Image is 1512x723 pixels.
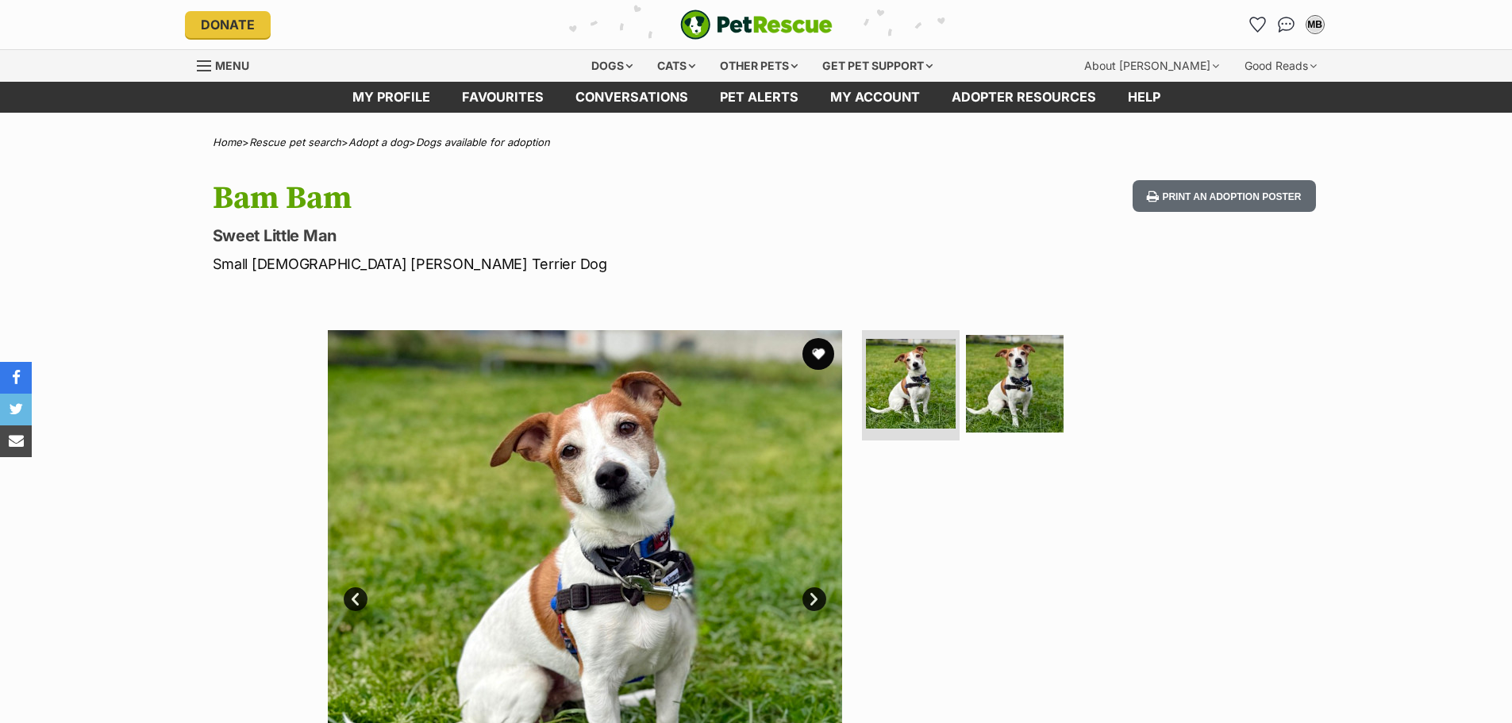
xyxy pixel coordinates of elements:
a: Favourites [446,82,560,113]
div: MB [1307,17,1323,33]
button: My account [1302,12,1328,37]
a: Adopter resources [936,82,1112,113]
img: Photo of Bam Bam [866,339,956,429]
a: My account [814,82,936,113]
a: Adopt a dog [348,136,409,148]
p: Small [DEMOGRAPHIC_DATA] [PERSON_NAME] Terrier Dog [213,253,884,275]
a: conversations [560,82,704,113]
div: Cats [646,50,706,82]
button: Print an adoption poster [1133,180,1315,213]
img: chat-41dd97257d64d25036548639549fe6c8038ab92f7586957e7f3b1b290dea8141.svg [1278,17,1295,33]
div: Other pets [709,50,809,82]
img: logo-e224e6f780fb5917bec1dbf3a21bbac754714ae5b6737aabdf751b685950b380.svg [680,10,833,40]
div: About [PERSON_NAME] [1073,50,1230,82]
a: Menu [197,50,260,79]
a: Home [213,136,242,148]
ul: Account quick links [1245,12,1328,37]
button: favourite [802,338,834,370]
a: My profile [337,82,446,113]
div: Get pet support [811,50,944,82]
img: Photo of Bam Bam [966,335,1064,433]
a: Favourites [1245,12,1271,37]
h1: Bam Bam [213,180,884,217]
span: Menu [215,59,249,72]
p: Sweet Little Man [213,225,884,247]
div: > > > [173,137,1340,148]
a: Rescue pet search [249,136,341,148]
a: Conversations [1274,12,1299,37]
div: Dogs [580,50,644,82]
a: Help [1112,82,1176,113]
a: Dogs available for adoption [416,136,550,148]
a: Prev [344,587,367,611]
div: Good Reads [1233,50,1328,82]
a: Donate [185,11,271,38]
a: Pet alerts [704,82,814,113]
a: Next [802,587,826,611]
a: PetRescue [680,10,833,40]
